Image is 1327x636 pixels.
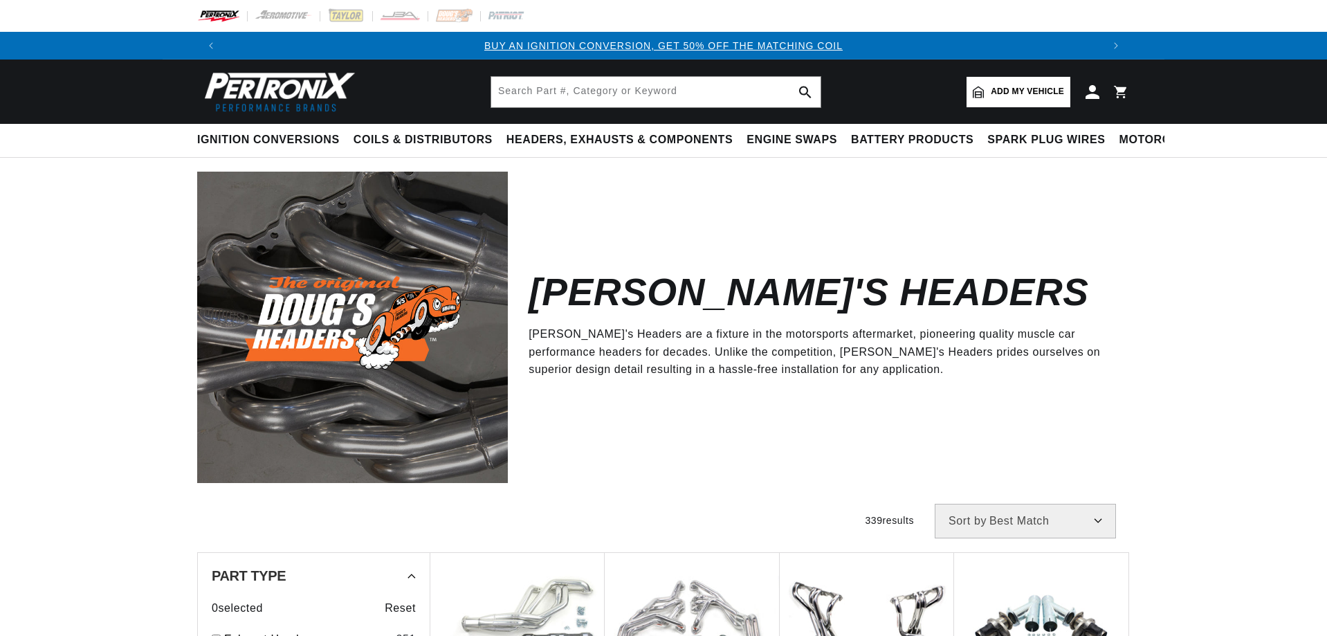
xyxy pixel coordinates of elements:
[991,85,1064,98] span: Add my vehicle
[212,599,263,617] span: 0 selected
[865,515,914,526] span: 339 results
[197,32,225,60] button: Translation missing: en.sections.announcements.previous_announcement
[506,133,733,147] span: Headers, Exhausts & Components
[385,599,416,617] span: Reset
[747,133,837,147] span: Engine Swaps
[851,133,973,147] span: Battery Products
[225,38,1102,53] div: 1 of 3
[491,77,821,107] input: Search Part #, Category or Keyword
[967,77,1070,107] a: Add my vehicle
[844,124,980,156] summary: Battery Products
[949,516,987,527] span: Sort by
[500,124,740,156] summary: Headers, Exhausts & Components
[1119,133,1202,147] span: Motorcycle
[529,276,1088,309] h2: [PERSON_NAME]'s Headers
[197,133,340,147] span: Ignition Conversions
[163,32,1164,60] slideshow-component: Translation missing: en.sections.announcements.announcement_bar
[935,504,1116,538] select: Sort by
[529,325,1109,379] p: [PERSON_NAME]'s Headers are a fixture in the motorsports aftermarket, pioneering quality muscle c...
[1102,32,1130,60] button: Translation missing: en.sections.announcements.next_announcement
[197,172,508,482] img: Doug's Headers
[484,40,843,51] a: BUY AN IGNITION CONVERSION, GET 50% OFF THE MATCHING COIL
[740,124,844,156] summary: Engine Swaps
[987,133,1105,147] span: Spark Plug Wires
[197,68,356,116] img: Pertronix
[225,38,1102,53] div: Announcement
[980,124,1112,156] summary: Spark Plug Wires
[197,124,347,156] summary: Ignition Conversions
[354,133,493,147] span: Coils & Distributors
[347,124,500,156] summary: Coils & Distributors
[1113,124,1209,156] summary: Motorcycle
[212,569,286,583] span: Part Type
[790,77,821,107] button: search button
